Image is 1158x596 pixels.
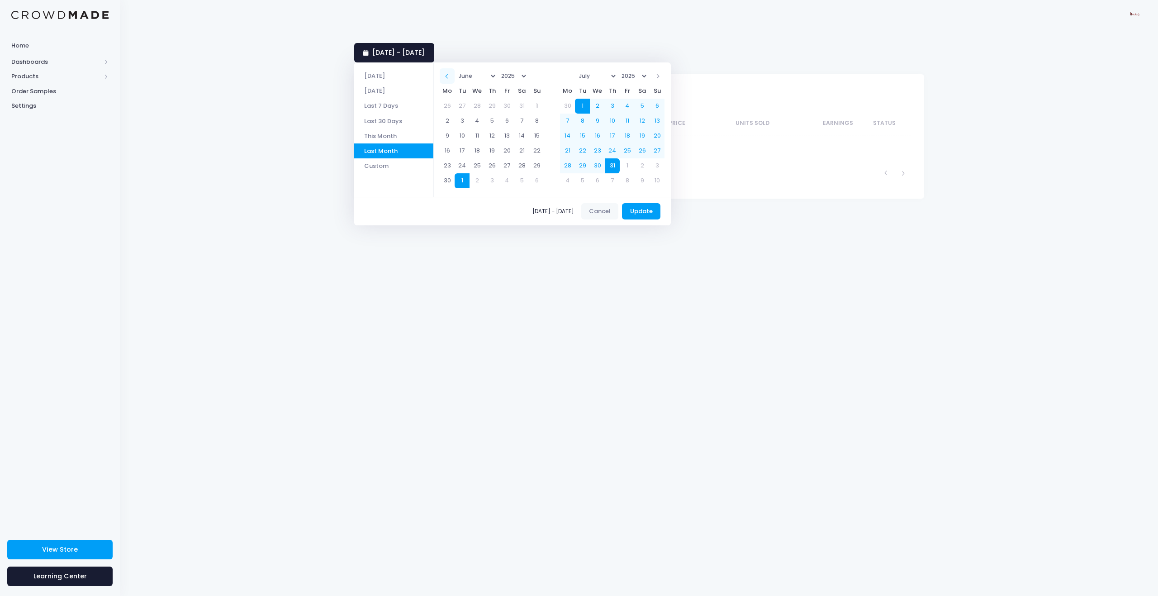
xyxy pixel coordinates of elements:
td: 4 [470,114,484,129]
td: 13 [650,114,664,129]
td: 24 [605,143,620,158]
td: 18 [470,143,484,158]
th: Sa [514,84,529,99]
td: 18 [620,129,635,143]
td: 20 [650,129,664,143]
li: [DATE] [354,68,433,83]
th: Sa [635,84,650,99]
th: Units Sold: activate to sort column ascending [685,112,769,135]
span: [DATE] - [DATE] [532,209,578,214]
td: 6 [499,114,514,129]
th: Mo [560,84,575,99]
td: 6 [590,173,605,188]
td: 27 [499,158,514,173]
span: Dashboards [11,57,101,67]
a: [DATE] - [DATE] [354,43,434,62]
td: 14 [560,129,575,143]
td: 12 [484,129,499,143]
td: 26 [484,158,499,173]
td: 1 [575,99,590,114]
td: 10 [650,173,664,188]
td: 3 [484,173,499,188]
td: 8 [575,114,590,129]
td: 16 [590,129,605,143]
button: Cancel [581,203,619,219]
td: 4 [560,173,575,188]
td: 4 [620,99,635,114]
td: 5 [484,114,499,129]
td: 11 [470,129,484,143]
th: Mo [440,84,455,99]
td: 3 [455,114,470,129]
td: 15 [575,129,590,143]
th: We [470,84,484,99]
span: View Store [42,545,78,554]
td: 8 [620,173,635,188]
li: Last 30 Days [354,114,433,129]
td: 1 [455,173,470,188]
td: 9 [590,114,605,129]
th: Th [605,84,620,99]
span: Home [11,41,109,50]
td: 26 [635,143,650,158]
td: 11 [620,114,635,129]
td: 21 [560,143,575,158]
td: 29 [484,99,499,114]
td: 2 [440,114,455,129]
td: 13 [499,129,514,143]
td: 26 [440,99,455,114]
li: [DATE] [354,83,433,98]
span: Order Samples [11,87,109,96]
th: Status: activate to sort column ascending [853,112,911,135]
td: 29 [529,158,544,173]
td: 23 [440,158,455,173]
td: 6 [529,173,544,188]
td: 19 [635,129,650,143]
td: 3 [650,158,664,173]
td: 14 [514,129,529,143]
td: 29 [575,158,590,173]
th: Fr [620,84,635,99]
td: 25 [470,158,484,173]
td: 28 [514,158,529,173]
td: 7 [560,114,575,129]
td: 6 [650,99,664,114]
td: 15 [529,129,544,143]
td: 17 [455,143,470,158]
td: 24 [455,158,470,173]
img: Logo [11,11,109,19]
td: 7 [514,114,529,129]
a: View Store [7,540,113,559]
td: 20 [499,143,514,158]
td: 9 [440,129,455,143]
td: 7 [605,173,620,188]
td: 22 [529,143,544,158]
span: Products [11,72,101,81]
td: 25 [620,143,635,158]
th: We [590,84,605,99]
td: 30 [440,173,455,188]
th: Earnings: activate to sort column ascending [769,112,854,135]
td: 30 [590,158,605,173]
td: 1 [620,158,635,173]
li: Last Month [354,143,433,158]
span: Settings [11,101,109,110]
a: Learning Center [7,567,113,586]
td: 31 [605,158,620,173]
img: User [1126,6,1144,24]
td: 1 [529,99,544,114]
span: Learning Center [33,572,87,581]
td: 17 [605,129,620,143]
td: 31 [514,99,529,114]
th: Su [650,84,664,99]
th: Tu [455,84,470,99]
td: 27 [455,99,470,114]
td: 30 [499,99,514,114]
td: 2 [635,158,650,173]
td: 9 [635,173,650,188]
td: 2 [590,99,605,114]
td: 23 [590,143,605,158]
span: [DATE] - [DATE] [372,48,425,57]
td: 19 [484,143,499,158]
td: 3 [605,99,620,114]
